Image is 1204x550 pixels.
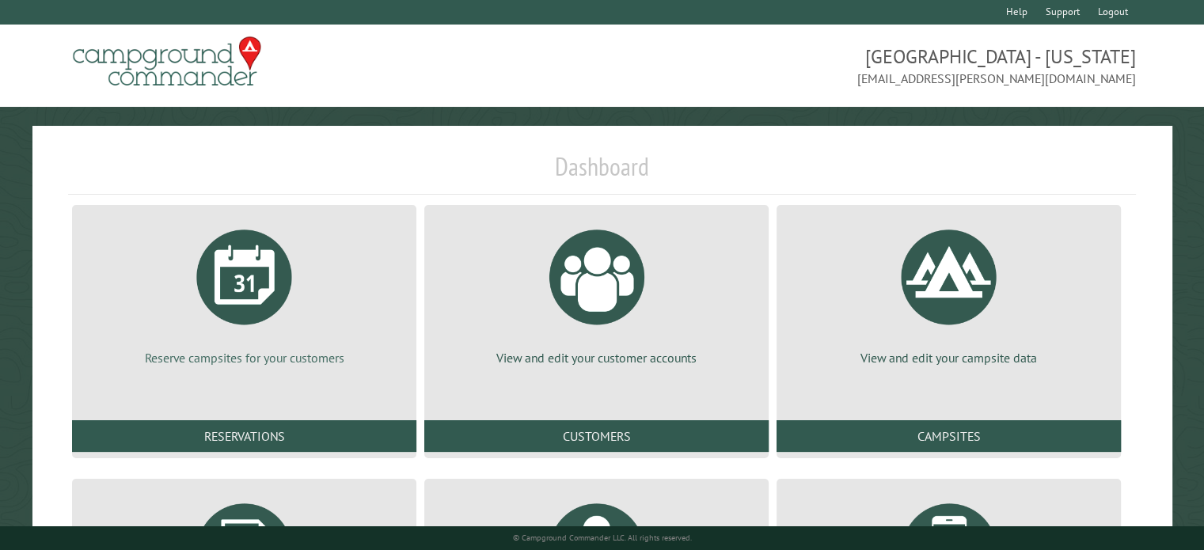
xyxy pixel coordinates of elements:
p: View and edit your campsite data [796,349,1102,366]
a: Campsites [777,420,1121,452]
a: Customers [424,420,769,452]
a: Reserve campsites for your customers [91,218,397,366]
a: View and edit your campsite data [796,218,1102,366]
h1: Dashboard [68,151,1136,195]
span: [GEOGRAPHIC_DATA] - [US_STATE] [EMAIL_ADDRESS][PERSON_NAME][DOMAIN_NAME] [602,44,1136,88]
p: Reserve campsites for your customers [91,349,397,366]
a: View and edit your customer accounts [443,218,750,366]
small: © Campground Commander LLC. All rights reserved. [513,533,692,543]
a: Reservations [72,420,416,452]
img: Campground Commander [68,31,266,93]
p: View and edit your customer accounts [443,349,750,366]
